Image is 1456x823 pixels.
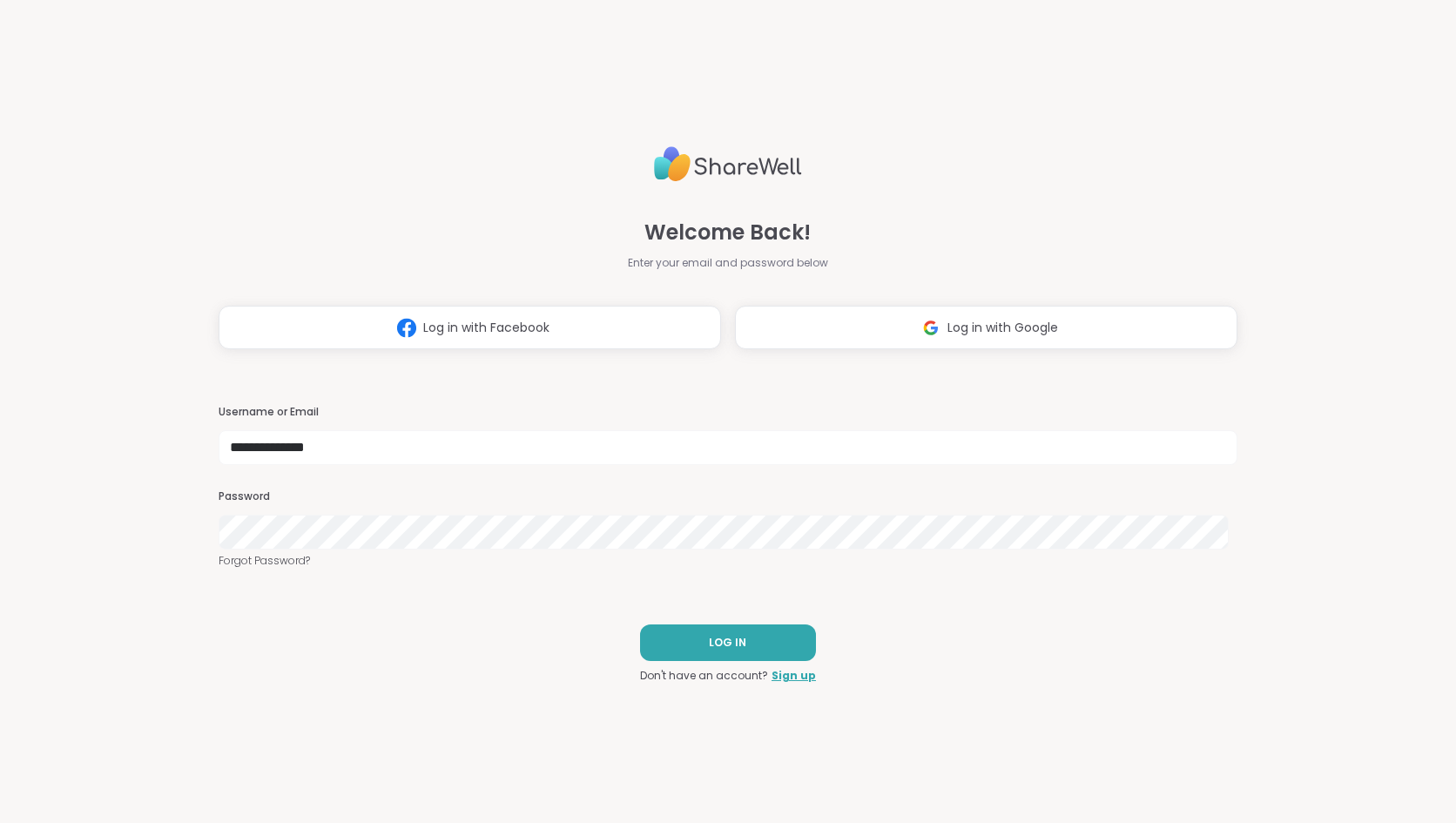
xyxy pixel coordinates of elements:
[219,306,721,349] button: Log in with Facebook
[640,668,768,684] span: Don't have an account?
[219,553,1237,569] a: Forgot Password?
[423,319,549,337] span: Log in with Facebook
[640,624,816,661] button: LOG IN
[709,635,746,651] span: LOG IN
[644,217,811,248] span: Welcome Back!
[735,306,1237,349] button: Log in with Google
[219,489,1237,504] h3: Password
[628,255,828,271] span: Enter your email and password below
[219,405,1237,420] h3: Username or Email
[914,312,947,344] img: ShareWell Logomark
[772,668,816,684] a: Sign up
[654,139,802,189] img: ShareWell Logo
[947,319,1058,337] span: Log in with Google
[390,312,423,344] img: ShareWell Logomark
